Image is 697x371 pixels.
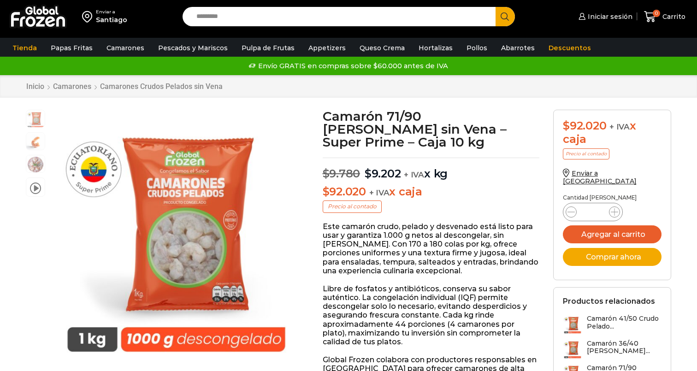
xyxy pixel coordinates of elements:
[53,82,92,91] a: Camarones
[323,167,360,180] bdi: 9.780
[587,315,662,330] h3: Camarón 41/50 Crudo Pelado...
[462,39,492,57] a: Pollos
[609,122,630,131] span: + IVA
[154,39,232,57] a: Pescados y Mariscos
[653,10,660,17] span: 0
[563,119,570,132] span: $
[563,148,609,159] p: Precio al contado
[323,200,382,212] p: Precio al contado
[323,110,540,148] h1: Camarón 71/90 [PERSON_NAME] sin Vena – Super Prime – Caja 10 kg
[369,188,390,197] span: + IVA
[100,82,223,91] a: Camarones Crudos Pelados sin Vena
[26,110,45,129] span: PM04010013
[585,12,632,21] span: Iniciar sesión
[414,39,457,57] a: Hortalizas
[365,167,401,180] bdi: 9.202
[587,340,662,355] h3: Camarón 36/40 [PERSON_NAME]...
[323,158,540,181] p: x kg
[584,206,602,218] input: Product quantity
[26,155,45,174] span: camarones-2
[323,185,540,199] p: x caja
[237,39,299,57] a: Pulpa de Frutas
[365,167,372,180] span: $
[563,297,655,306] h2: Productos relacionados
[544,39,596,57] a: Descuentos
[563,340,662,359] a: Camarón 36/40 [PERSON_NAME]...
[496,39,539,57] a: Abarrotes
[323,185,366,198] bdi: 92.020
[563,119,606,132] bdi: 92.020
[323,222,540,275] p: Este camarón crudo, pelado y desvenado está listo para usar y garantiza 1.000 g netos al desconge...
[355,39,409,57] a: Queso Crema
[563,169,637,185] a: Enviar a [GEOGRAPHIC_DATA]
[660,12,685,21] span: Carrito
[642,6,688,28] a: 0 Carrito
[563,194,662,201] p: Cantidad [PERSON_NAME]
[404,170,424,179] span: + IVA
[576,7,632,26] a: Iniciar sesión
[323,185,330,198] span: $
[563,119,662,146] div: x caja
[563,315,662,335] a: Camarón 41/50 Crudo Pelado...
[26,82,45,91] a: Inicio
[96,9,127,15] div: Enviar a
[496,7,515,26] button: Search button
[50,110,303,363] div: 1 / 4
[102,39,149,57] a: Camarones
[563,248,662,266] button: Comprar ahora
[323,167,330,180] span: $
[323,284,540,346] p: Libre de fosfatos y antibióticos, conserva su sabor auténtico. La congelación individual (IQF) pe...
[26,82,223,91] nav: Breadcrumb
[46,39,97,57] a: Papas Fritas
[50,110,303,363] img: PM04010013
[82,9,96,24] img: address-field-icon.svg
[8,39,41,57] a: Tienda
[304,39,350,57] a: Appetizers
[96,15,127,24] div: Santiago
[26,133,45,151] span: camaron-sin-cascara
[563,225,662,243] button: Agregar al carrito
